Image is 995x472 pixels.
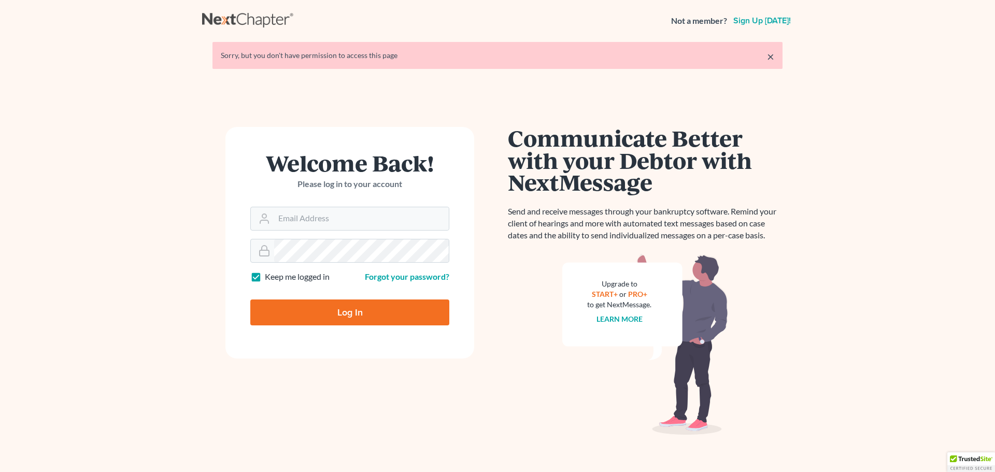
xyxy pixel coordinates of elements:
p: Please log in to your account [250,178,449,190]
img: nextmessage_bg-59042aed3d76b12b5cd301f8e5b87938c9018125f34e5fa2b7a6b67550977c72.svg [562,254,728,435]
h1: Communicate Better with your Debtor with NextMessage [508,127,783,193]
input: Email Address [274,207,449,230]
div: Upgrade to [587,279,651,289]
a: START+ [592,290,618,298]
div: to get NextMessage. [587,299,651,310]
span: or [619,290,627,298]
a: Sign up [DATE]! [731,17,793,25]
label: Keep me logged in [265,271,330,283]
div: Sorry, but you don't have permission to access this page [221,50,774,61]
a: Learn more [596,314,643,323]
div: TrustedSite Certified [947,452,995,472]
a: Forgot your password? [365,271,449,281]
a: × [767,50,774,63]
p: Send and receive messages through your bankruptcy software. Remind your client of hearings and mo... [508,206,783,241]
input: Log In [250,299,449,325]
h1: Welcome Back! [250,152,449,174]
strong: Not a member? [671,15,727,27]
a: PRO+ [628,290,647,298]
